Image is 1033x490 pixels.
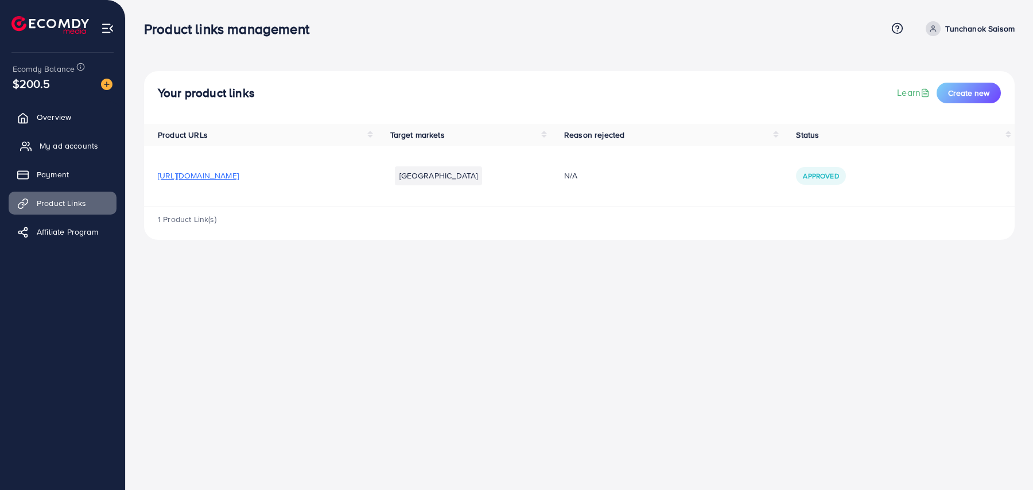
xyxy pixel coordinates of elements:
[158,86,255,100] h4: Your product links
[796,129,819,141] span: Status
[9,220,116,243] a: Affiliate Program
[101,22,114,35] img: menu
[937,83,1001,103] button: Create new
[37,197,86,209] span: Product Links
[9,163,116,186] a: Payment
[395,166,483,185] li: [GEOGRAPHIC_DATA]
[945,22,1015,36] p: Tunchanok Saisom
[921,21,1015,36] a: Tunchanok Saisom
[144,21,319,37] h3: Product links management
[11,16,89,34] img: logo
[158,129,208,141] span: Product URLs
[37,169,69,180] span: Payment
[13,75,50,92] span: $200.5
[9,106,116,129] a: Overview
[803,171,838,181] span: Approved
[158,213,216,225] span: 1 Product Link(s)
[13,63,75,75] span: Ecomdy Balance
[564,170,577,181] span: N/A
[564,129,624,141] span: Reason rejected
[984,438,1024,481] iframe: Chat
[40,140,98,151] span: My ad accounts
[897,86,932,99] a: Learn
[37,111,71,123] span: Overview
[101,79,112,90] img: image
[37,226,98,238] span: Affiliate Program
[9,192,116,215] a: Product Links
[158,170,239,181] span: [URL][DOMAIN_NAME]
[9,134,116,157] a: My ad accounts
[948,87,989,99] span: Create new
[390,129,445,141] span: Target markets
